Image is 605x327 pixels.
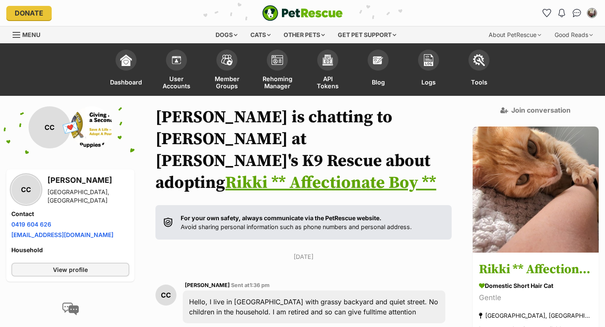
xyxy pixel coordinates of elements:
h4: Contact [11,210,129,218]
span: View profile [53,265,88,274]
div: Get pet support [332,26,402,43]
a: Conversations [570,6,584,20]
div: Gentle [479,293,592,304]
a: API Tokens [302,45,353,96]
div: CC [29,106,71,148]
span: API Tokens [313,75,342,90]
span: Sent at [231,282,270,288]
a: Menu [13,26,46,42]
div: [GEOGRAPHIC_DATA], [GEOGRAPHIC_DATA] [479,310,592,322]
a: Logs [403,45,454,96]
div: About PetRescue [483,26,547,43]
ul: Account quick links [540,6,599,20]
img: group-profile-icon-3fa3cf56718a62981997c0bc7e787c4b2cf8bcc04b72c1350f741eb67cf2f40e.svg [271,55,283,65]
a: PetRescue [262,5,343,21]
a: Tools [454,45,504,96]
span: 1:36 pm [250,282,270,288]
div: Dogs [210,26,243,43]
a: User Accounts [151,45,202,96]
button: My account [585,6,599,20]
p: Avoid sharing personal information such as phone numbers and personal address. [181,214,412,232]
a: Rehoming Manager [252,45,302,96]
span: Tools [471,75,487,90]
img: Susan Irwin profile pic [588,9,596,17]
div: Good Reads [549,26,599,43]
a: 0419 604 626 [11,221,51,228]
span: Dashboard [110,75,142,90]
a: Blog [353,45,403,96]
button: Notifications [555,6,568,20]
a: [EMAIL_ADDRESS][DOMAIN_NAME] [11,231,113,238]
img: Rikki ** Affectionate Boy ** [473,127,599,253]
img: Rocky's K9 Rescue profile pic [71,106,113,148]
img: team-members-icon-5396bd8760b3fe7c0b43da4ab00e1e3bb1a5d9ba89233759b79545d2d3fc5d0d.svg [221,55,233,66]
a: Dashboard [101,45,151,96]
span: Blog [372,75,385,90]
a: Join conversation [500,106,571,114]
a: Favourites [540,6,553,20]
span: Menu [22,31,40,38]
img: logo-e224e6f780fb5917bec1dbf3a21bbac754714ae5b6737aabdf751b685950b380.svg [262,5,343,21]
span: [PERSON_NAME] [185,282,230,288]
span: 💌 [61,119,80,137]
a: Donate [6,6,52,20]
div: Other pets [278,26,331,43]
img: blogs-icon-e71fceff818bbaa76155c998696f2ea9b8fc06abc828b24f45ee82a475c2fd99.svg [372,54,384,66]
a: Member Groups [202,45,252,96]
div: [GEOGRAPHIC_DATA], [GEOGRAPHIC_DATA] [47,188,129,205]
h4: Household [11,246,129,254]
span: Logs [421,75,436,90]
strong: For your own safety, always communicate via the PetRescue website. [181,214,381,222]
h3: Rikki ** Affectionate Boy ** [479,261,592,280]
img: chat-41dd97257d64d25036548639549fe6c8038ab92f7586957e7f3b1b290dea8141.svg [573,9,581,17]
h1: [PERSON_NAME] is chatting to [PERSON_NAME] at [PERSON_NAME]'s K9 Rescue about adopting [155,106,452,194]
p: [DATE] [155,252,452,261]
div: CC [155,285,176,306]
img: notifications-46538b983faf8c2785f20acdc204bb7945ddae34d4c08c2a6579f10ce5e182be.svg [558,9,565,17]
div: CC [11,175,41,204]
span: User Accounts [162,75,191,90]
div: Hello, I live in [GEOGRAPHIC_DATA] with grassy backyard and quiet street. No children in the hous... [183,290,445,323]
div: Domestic Short Hair Cat [479,282,592,290]
img: members-icon-d6bcda0bfb97e5ba05b48644448dc2971f67d37433e5abca221da40c41542bd5.svg [171,54,182,66]
img: tools-icon-677f8b7d46040df57c17cb185196fc8e01b2b03676c49af7ba82c462532e62ee.svg [473,54,485,66]
a: View profile [11,263,129,277]
h3: [PERSON_NAME] [47,174,129,186]
img: conversation-icon-4a6f8262b818ee0b60e3300018af0b2d0b884aa5de6e9bcb8d3d4eeb1a70a7c4.svg [62,303,79,315]
img: api-icon-849e3a9e6f871e3acf1f60245d25b4cd0aad652aa5f5372336901a6a67317bd8.svg [322,54,334,66]
span: Rehoming Manager [263,75,292,90]
img: logs-icon-5bf4c29380941ae54b88474b1138927238aebebbc450bc62c8517511492d5a22.svg [423,54,434,66]
span: Member Groups [212,75,242,90]
div: Cats [245,26,276,43]
a: Rikki ** Affectionate Boy ** [225,172,436,193]
img: dashboard-icon-eb2f2d2d3e046f16d808141f083e7271f6b2e854fb5c12c21221c1fb7104beca.svg [120,54,132,66]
